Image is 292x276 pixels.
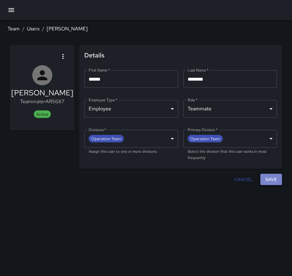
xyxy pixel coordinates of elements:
label: Employee Type [89,97,117,103]
span: Details [84,50,277,60]
li: / [22,25,24,33]
li: / [42,25,44,33]
label: Primary Division [188,127,217,132]
label: Role [188,97,198,103]
div: Teammate [183,100,277,118]
label: Divisions [89,127,106,132]
button: Save [260,174,282,185]
span: Operation Team [89,135,124,142]
a: [PERSON_NAME] [47,25,88,32]
a: Team [8,25,20,32]
div: Employee [84,100,178,118]
button: Cancel [232,174,255,185]
label: First Name [89,67,110,73]
p: Teammate • AR5687 [11,98,73,105]
span: Operation Team [188,135,223,142]
label: Last Name [188,67,208,73]
a: Users [27,25,39,32]
span: Active [34,112,51,117]
p: Assign this user to one or more divisions [89,149,174,155]
h5: [PERSON_NAME] [11,88,73,98]
p: Select the division that this user works in most frequently [188,149,273,161]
